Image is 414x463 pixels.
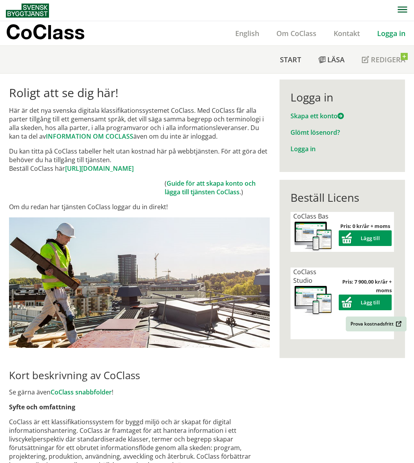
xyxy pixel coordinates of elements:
a: Kontakt [325,29,369,38]
strong: Pris: 7 900,00 kr/år + moms [342,278,392,294]
a: CoClass snabbfolder [51,388,112,396]
strong: Pris: 0 kr/år + moms [340,222,390,230]
a: Glömt lösenord? [291,128,340,137]
a: CoClass [6,21,102,45]
h2: Kort beskrivning av CoClass [9,369,270,382]
span: CoClass Bas [293,212,329,221]
button: Lägg till [339,230,392,246]
button: Lägg till [339,295,392,310]
a: Lägg till [339,235,392,242]
a: Skapa ett konto [291,112,344,120]
a: Start [271,46,310,73]
p: Se gärna även ! [9,388,270,396]
strong: Syfte och omfattning [9,403,75,411]
a: Logga in [369,29,414,38]
p: Om du redan har tjänsten CoClass loggar du in direkt! [9,203,270,211]
p: Du kan titta på CoClass tabeller helt utan kostnad här på webbtjänsten. För att göra det behöver ... [9,147,270,173]
p: Här är det nya svenska digitala klassifikationssystemet CoClass. Med CoClass får alla parter till... [9,106,270,141]
h1: Roligt att se dig här! [9,86,270,100]
p: CoClass [6,27,85,36]
div: Beställ Licens [291,191,394,204]
span: Start [280,55,301,64]
div: Logga in [291,90,394,104]
a: Läsa [310,46,353,73]
img: Svensk Byggtjänst [6,4,49,18]
img: coclass-license.jpg [293,285,333,316]
a: Lägg till [339,299,392,306]
img: login.jpg [9,217,270,348]
a: [URL][DOMAIN_NAME] [65,164,134,173]
span: CoClass Studio [293,268,316,285]
a: Guide för att skapa konto och lägga till tjänsten CoClass [165,179,256,196]
span: Läsa [327,55,345,64]
a: English [227,29,268,38]
td: ( .) [165,179,270,196]
img: Outbound.png [394,321,402,327]
a: Logga in [291,145,316,153]
a: INFORMATION OM COCLASS [46,132,133,141]
a: Om CoClass [268,29,325,38]
a: Prova kostnadsfritt [346,317,407,331]
img: coclass-license.jpg [293,221,333,252]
